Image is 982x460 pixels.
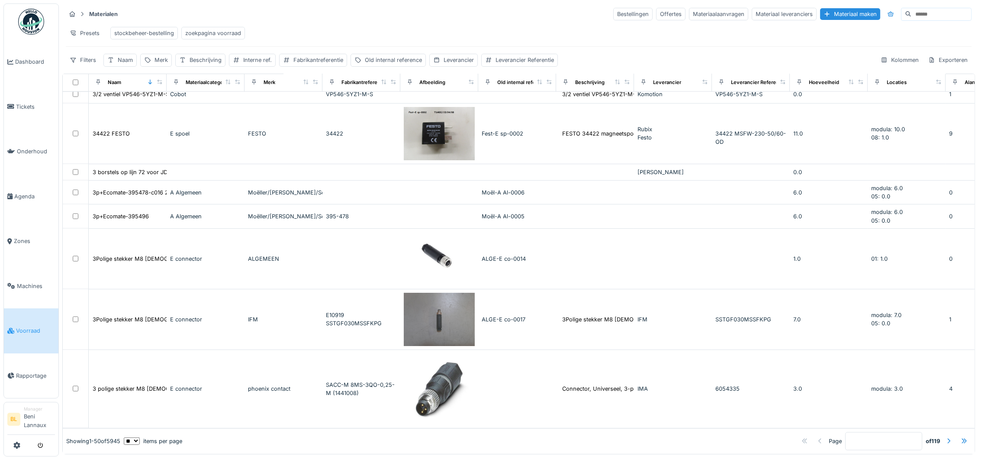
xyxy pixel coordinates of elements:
[326,130,397,138] div: 34422
[16,103,55,111] span: Tickets
[93,130,130,138] div: 34422 FESTO
[829,437,842,445] div: Page
[637,385,648,392] span: IMA
[715,130,786,145] span: 34422 MSFW-230-50/60-OD
[248,130,319,138] div: FESTO
[293,56,343,64] div: Fabrikantreferentie
[871,312,902,318] span: modula: 7.0
[871,209,903,215] span: modula: 6.0
[326,381,397,397] div: SACC-M 8MS-3QO-0,25-M (1441008)
[482,212,553,220] div: Moël-A Al-0005
[877,54,923,66] div: Kolommen
[752,8,817,20] div: Materiaal leveranciers
[24,406,55,433] li: Beni Lannaux
[715,316,771,323] span: SSTGF030MSSFKPG
[17,282,55,290] span: Machines
[637,134,652,141] span: Festo
[14,237,55,245] span: Zones
[93,212,149,220] div: 3p+Ecomate-395496
[7,406,55,435] a: BL ManagerBeni Lannaux
[248,385,319,393] div: phoenix contact
[4,264,58,309] a: Machines
[924,54,972,66] div: Exporteren
[93,188,206,197] div: 3p+Ecomate-395478-c016 20h003-100-12
[93,315,207,324] div: 3Polige stekker M8 [DEMOGRAPHIC_DATA]
[637,169,684,175] span: [PERSON_NAME]
[66,54,100,66] div: Filters
[793,130,864,138] div: 11.0
[15,58,55,66] span: Dashboard
[4,353,58,398] a: Rapportage
[871,134,889,141] span: 08: 1.0
[170,255,241,263] div: E connector
[637,91,663,97] span: Komotion
[731,79,785,86] div: Leverancier Referentie
[637,316,647,323] span: IFM
[613,8,653,20] div: Bestellingen
[170,315,241,324] div: E connector
[17,147,55,155] span: Onderhoud
[14,192,55,201] span: Agenda
[170,212,241,220] div: A Algemeen
[4,308,58,353] a: Voorraad
[793,188,864,197] div: 6.0
[482,188,553,197] div: Moël-A Al-0006
[419,79,445,86] div: Afbeelding
[248,255,319,263] div: ALGEMEEN
[496,56,554,64] div: Leverancier Referentie
[93,168,253,176] div: 3 borstels op lijn 72 voor JDE/Gaia project Mail Carlo [DATE]
[170,130,241,138] div: E spoel
[170,385,241,393] div: E connector
[66,437,120,445] div: Showing 1 - 50 of 5945
[482,255,553,263] div: ALGE-E co-0014
[637,126,652,133] span: Rubix
[186,79,229,86] div: Materiaalcategorie
[482,130,553,138] div: Fest-E sp-0002
[185,29,241,37] div: zoekpagina voorraad
[575,79,605,86] div: Beschrijving
[871,185,903,191] span: modula: 6.0
[108,79,121,86] div: Naam
[243,56,272,64] div: Interne ref.
[482,315,553,324] div: ALGE-E co-0017
[86,10,121,18] strong: Materialen
[248,188,319,197] div: Moëller/[PERSON_NAME]/Schneider/Telemecanique…
[715,385,740,392] span: 6054335
[18,9,44,35] img: Badge_color-CXgf-gQk.svg
[326,212,397,220] div: 395-478
[4,219,58,264] a: Zones
[93,385,335,393] div: 3 polige stekker M8 [DEMOGRAPHIC_DATA] quickon PHOENIX SACC-M 8MS-3QO-0,25-M
[871,126,905,133] span: modula: 10.0
[809,79,839,86] div: Hoeveelheid
[562,130,663,138] div: FESTO 34422 magneetspoel 230V AC
[871,256,888,262] span: 01: 1.0
[871,217,890,224] span: 05: 0.0
[118,56,133,64] div: Naam
[793,385,864,393] div: 3.0
[124,437,182,445] div: items per page
[155,56,168,64] div: Merk
[793,90,864,98] div: 0.0
[190,56,222,64] div: Beschrijving
[444,56,474,64] div: Leverancier
[4,39,58,84] a: Dashboard
[404,232,475,285] img: 3Polige stekker M8 Female
[341,79,386,86] div: Fabrikantreferentie
[793,255,864,263] div: 1.0
[871,193,890,200] span: 05: 0.0
[887,79,907,86] div: Locaties
[264,79,275,86] div: Merk
[4,129,58,174] a: Onderhoud
[93,90,169,98] div: 3/2 ventiel VP546-5YZ1-M-S
[562,315,697,324] div: 3Polige stekker M8 [DEMOGRAPHIC_DATA] E10919
[248,315,319,324] div: IFM
[24,406,55,412] div: Manager
[689,8,748,20] div: Materiaalaanvragen
[404,353,475,424] img: 3 polige stekker M8 male quickon PHOENIX SACC-M 8MS-3QO-0,25-M
[365,56,422,64] div: Old internal reference
[7,413,20,426] li: BL
[715,91,763,97] span: VP546-5YZ1-M-S
[793,212,864,220] div: 6.0
[793,315,864,324] div: 7.0
[404,293,475,346] img: 3Polige stekker M8 Male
